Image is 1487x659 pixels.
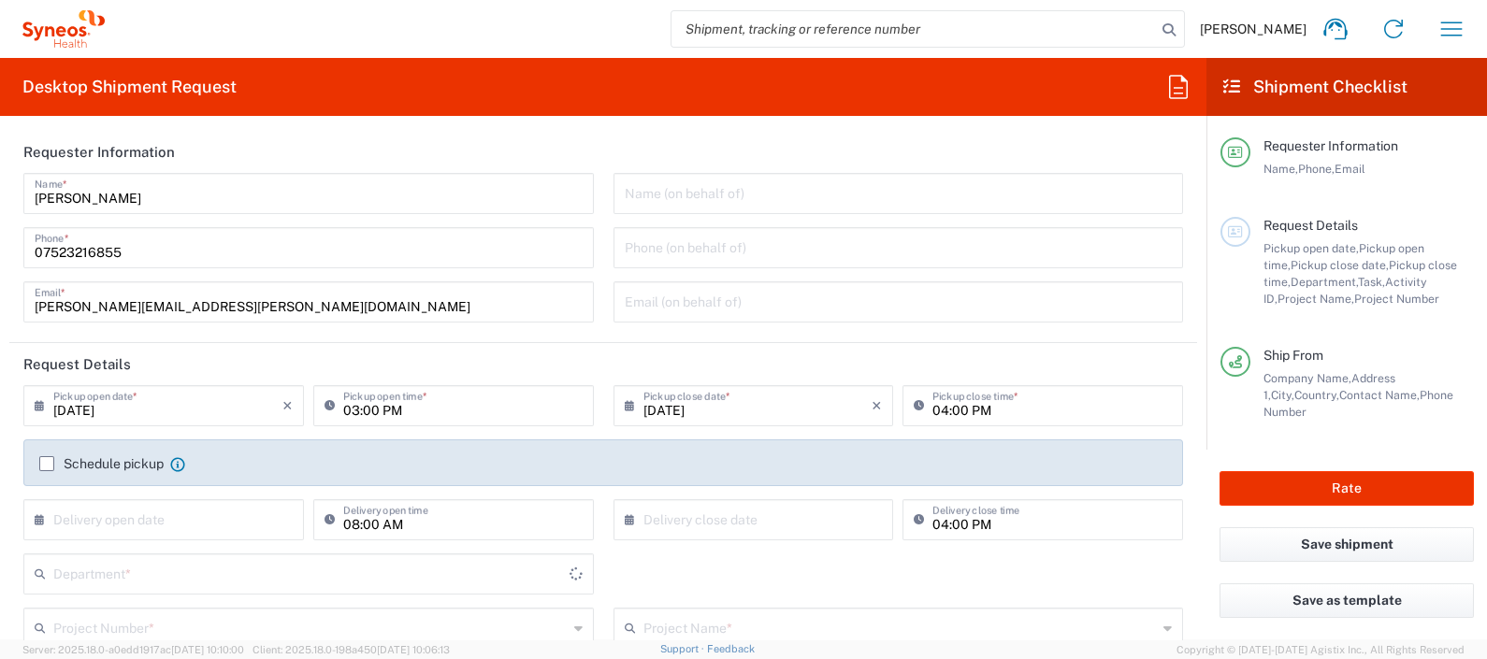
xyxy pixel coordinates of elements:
[1177,641,1465,658] span: Copyright © [DATE]-[DATE] Agistix Inc., All Rights Reserved
[1263,218,1358,233] span: Request Details
[1358,275,1385,289] span: Task,
[1291,275,1358,289] span: Department,
[707,643,755,654] a: Feedback
[1263,162,1298,176] span: Name,
[1200,21,1307,37] span: [PERSON_NAME]
[1220,583,1474,618] button: Save as template
[39,456,164,471] label: Schedule pickup
[22,644,244,655] span: Server: 2025.18.0-a0edd1917ac
[23,143,175,162] h2: Requester Information
[171,644,244,655] span: [DATE] 10:10:00
[23,355,131,374] h2: Request Details
[1271,388,1294,402] span: City,
[282,391,293,421] i: ×
[1220,527,1474,562] button: Save shipment
[1294,388,1339,402] span: Country,
[1298,162,1335,176] span: Phone,
[253,644,450,655] span: Client: 2025.18.0-198a450
[1291,258,1389,272] span: Pickup close date,
[1339,388,1420,402] span: Contact Name,
[1263,138,1398,153] span: Requester Information
[1220,471,1474,506] button: Rate
[22,76,237,98] h2: Desktop Shipment Request
[671,11,1156,47] input: Shipment, tracking or reference number
[1263,241,1359,255] span: Pickup open date,
[1263,348,1323,363] span: Ship From
[377,644,450,655] span: [DATE] 10:06:13
[1278,292,1354,306] span: Project Name,
[1335,162,1365,176] span: Email
[1223,76,1408,98] h2: Shipment Checklist
[1263,371,1351,385] span: Company Name,
[1354,292,1439,306] span: Project Number
[872,391,882,421] i: ×
[660,643,707,654] a: Support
